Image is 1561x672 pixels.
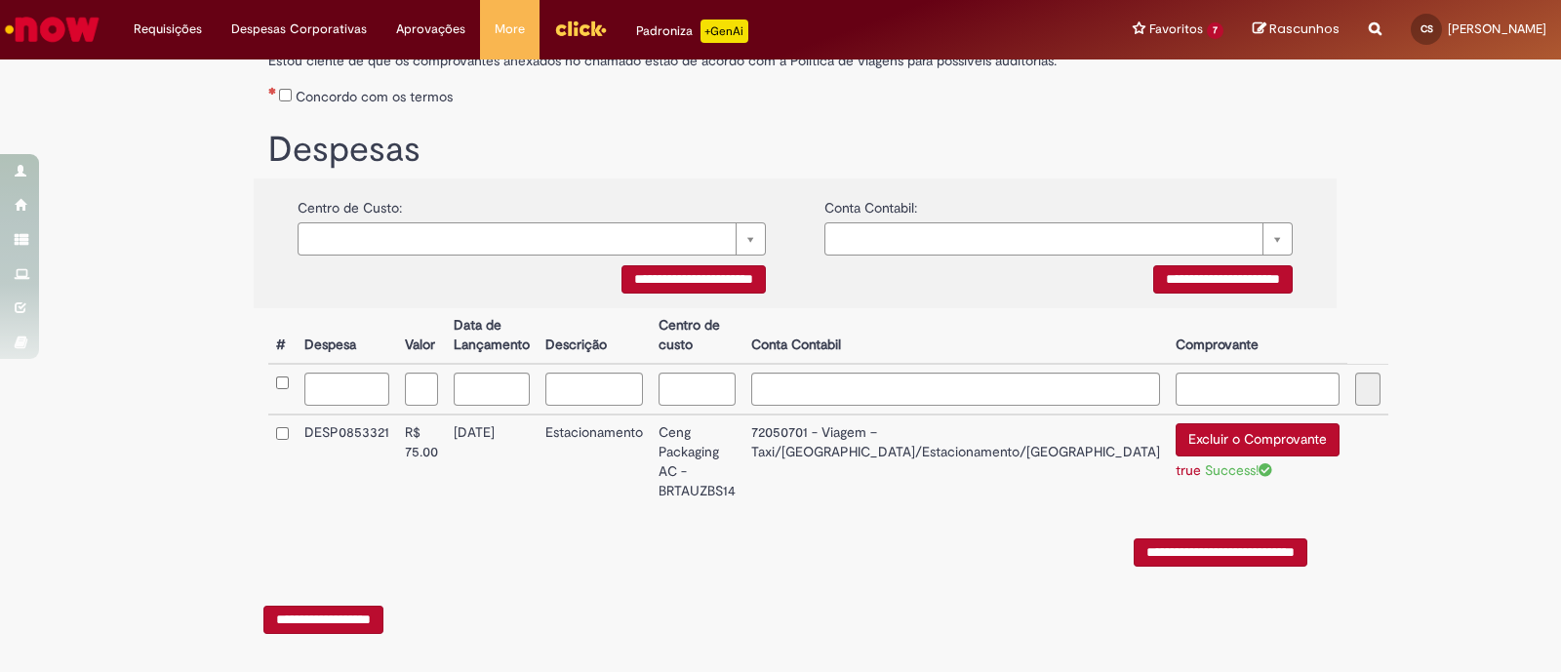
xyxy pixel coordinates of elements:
td: Ceng Packaging AC - BRTAUZBS14 [651,415,743,509]
th: Valor [397,308,446,364]
td: 72050701 - Viagem – Taxi/[GEOGRAPHIC_DATA]/Estacionamento/[GEOGRAPHIC_DATA] [743,415,1168,509]
th: Conta Contabil [743,308,1168,364]
a: Limpar campo {0} [298,222,766,256]
span: Despesas Corporativas [231,20,367,39]
span: Success! [1205,461,1272,479]
td: [DATE] [446,415,538,509]
span: More [495,20,525,39]
th: Comprovante [1168,308,1347,364]
button: Excluir o Comprovante [1176,423,1340,456]
h1: Despesas [268,131,1322,170]
span: Favoritos [1149,20,1203,39]
td: Estacionamento [538,415,651,509]
span: CS [1421,22,1433,35]
td: R$ 75.00 [397,415,446,509]
th: Centro de custo [651,308,743,364]
span: Aprovações [396,20,465,39]
span: [PERSON_NAME] [1448,20,1546,37]
th: Despesa [297,308,397,364]
img: click_logo_yellow_360x200.png [554,14,607,43]
span: 7 [1207,22,1223,39]
th: Data de Lançamento [446,308,538,364]
p: +GenAi [700,20,748,43]
td: Excluir o Comprovante true Success! [1168,415,1347,509]
div: Padroniza [636,20,748,43]
a: Limpar campo {0} [824,222,1293,256]
td: DESP0853321 [297,415,397,509]
img: ServiceNow [2,10,102,49]
label: Concordo com os termos [296,87,453,106]
a: true [1176,461,1201,479]
label: Centro de Custo: [298,188,402,217]
a: Rascunhos [1253,20,1340,39]
th: # [268,308,297,364]
th: Descrição [538,308,651,364]
label: Conta Contabil: [824,188,917,217]
span: Requisições [134,20,202,39]
span: Rascunhos [1269,20,1340,38]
